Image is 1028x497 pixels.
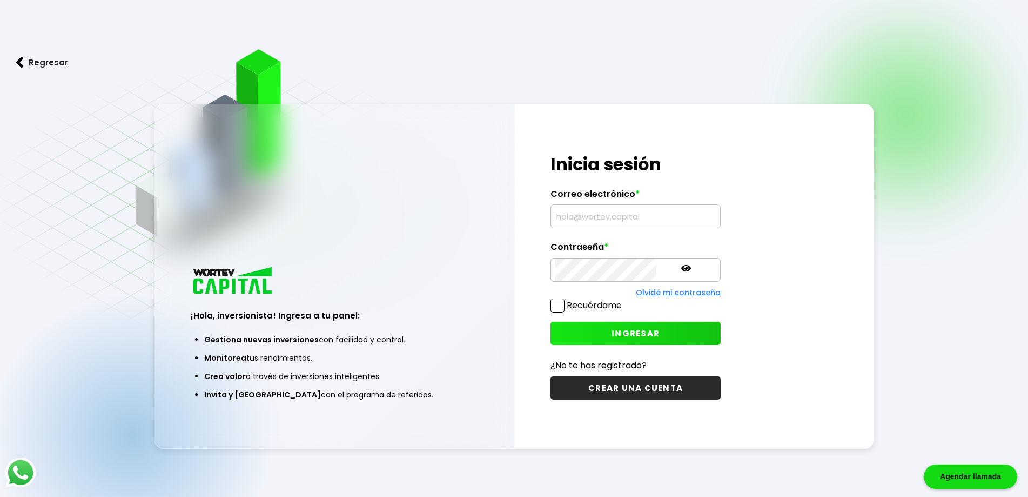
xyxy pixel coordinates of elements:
[204,386,465,404] li: con el programa de referidos.
[550,322,721,345] button: INGRESAR
[550,376,721,400] button: CREAR UNA CUENTA
[204,330,465,349] li: con facilidad y control.
[612,328,660,339] span: INGRESAR
[550,151,721,177] h1: Inicia sesión
[924,465,1017,489] div: Agendar llamada
[191,309,478,322] h3: ¡Hola, inversionista! Ingresa a tu panel:
[191,266,276,297] img: logo_wortev_capital
[204,353,246,363] span: Monitorea
[204,367,465,386] li: a través de inversiones inteligentes.
[555,205,716,228] input: hola@wortev.capital
[5,458,36,488] img: logos_whatsapp-icon.242b2217.svg
[204,349,465,367] li: tus rendimientos.
[550,359,721,372] p: ¿No te has registrado?
[550,359,721,400] a: ¿No te has registrado?CREAR UNA CUENTA
[550,242,721,258] label: Contraseña
[204,389,321,400] span: Invita y [GEOGRAPHIC_DATA]
[567,299,622,312] label: Recuérdame
[636,287,721,298] a: Olvidé mi contraseña
[550,189,721,205] label: Correo electrónico
[204,371,246,382] span: Crea valor
[204,334,319,345] span: Gestiona nuevas inversiones
[16,57,24,68] img: flecha izquierda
